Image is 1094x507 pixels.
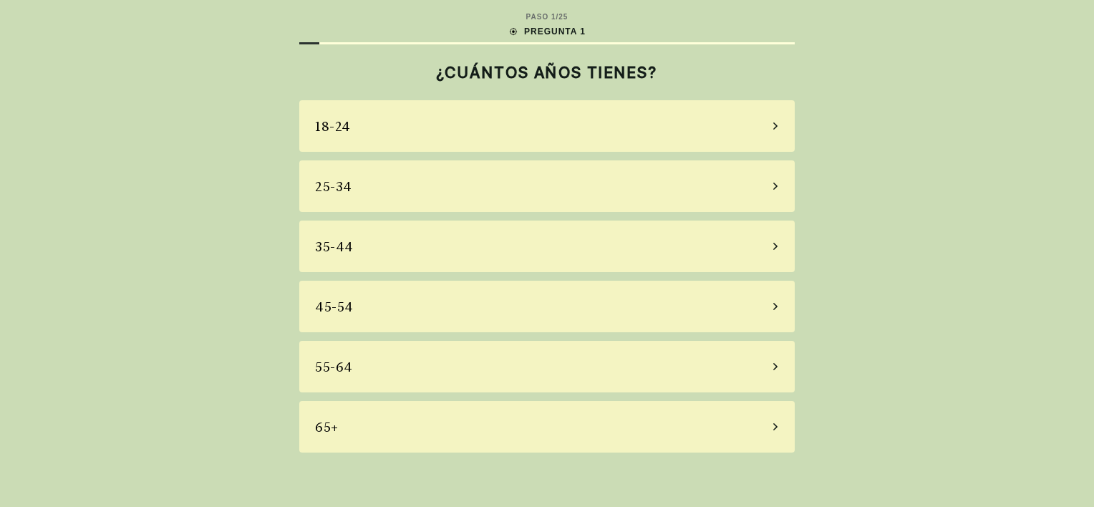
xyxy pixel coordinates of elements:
[315,237,354,256] div: 35-44
[315,177,352,196] div: 25-34
[508,25,586,38] div: PREGUNTA 1
[299,63,795,82] h2: ¿CUÁNTOS AÑOS TIENES?
[315,117,351,136] div: 18-24
[315,417,339,437] div: 65+
[315,357,353,377] div: 55-64
[315,297,354,317] div: 45-54
[526,11,568,22] div: PASO 1 / 25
